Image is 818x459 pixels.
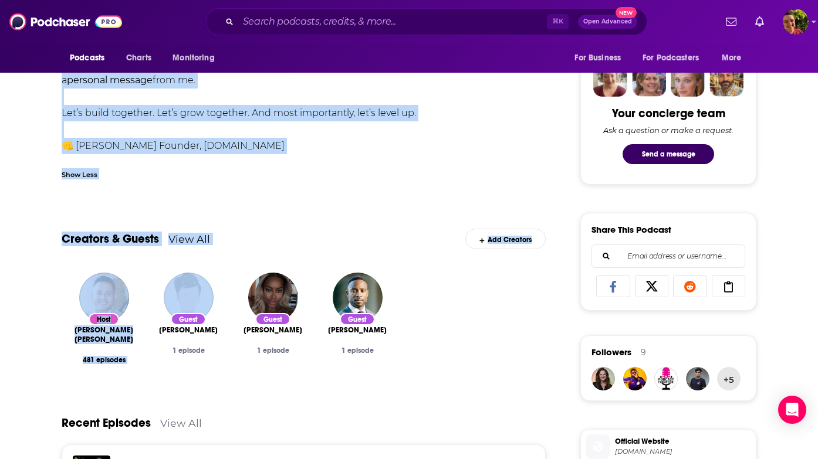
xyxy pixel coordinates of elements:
[722,50,742,66] span: More
[673,275,707,297] a: Share on Reddit
[171,313,206,325] div: Guest
[721,12,741,32] a: Show notifications dropdown
[574,50,621,66] span: For Business
[325,346,390,355] div: 1 episode
[126,50,151,66] span: Charts
[641,347,646,358] div: 9
[623,144,714,164] button: Send a message
[333,273,383,322] img: Kason Roberts
[119,47,158,69] a: Charts
[173,50,214,66] span: Monitoring
[635,275,669,297] a: Share on X/Twitter
[751,12,769,32] a: Show notifications dropdown
[714,47,756,69] button: open menu
[612,106,725,121] div: Your concierge team
[164,273,214,322] img: Sam Correia
[238,12,547,31] input: Search podcasts, credits, & more...
[578,15,637,29] button: Open AdvancedNew
[159,325,218,335] a: Sam Correia
[778,396,806,424] div: Open Intercom Messenger
[586,434,751,459] a: Official Website[DOMAIN_NAME]
[62,232,159,246] a: Creators & Guests
[159,325,218,335] span: [PERSON_NAME]
[615,436,751,447] span: Official Website
[603,125,734,135] div: Ask a question or make a request.
[616,7,637,18] span: New
[591,346,631,358] span: Followers
[465,229,546,249] div: Add Creators
[206,8,647,35] div: Search podcasts, credits, & more...
[240,346,306,355] div: 1 episode
[79,273,129,322] img: Paul Alex Espinoza
[547,14,569,29] span: ⌘ K
[615,447,751,456] span: officialpaulalex.com
[591,224,671,235] h3: Share This Podcast
[583,19,632,25] span: Open Advanced
[712,275,746,297] a: Copy Link
[156,346,221,355] div: 1 episode
[591,367,615,390] img: catgeorge.colorado
[671,63,705,97] img: Jules Profile
[164,47,229,69] button: open menu
[67,74,153,86] strong: personal message
[328,325,387,335] span: [PERSON_NAME]
[89,313,119,325] div: Host
[601,245,735,267] input: Email address or username...
[62,416,151,430] a: Recent Episodes
[686,367,709,390] img: Hossain58
[596,275,630,297] a: Share on Facebook
[623,367,647,390] img: flaevbeatz
[160,417,202,429] a: View All
[71,325,137,344] a: Paul Alex Espinoza
[328,325,387,335] a: Kason Roberts
[340,313,375,325] div: Guest
[566,47,636,69] button: open menu
[717,367,741,390] button: +5
[71,325,137,344] span: [PERSON_NAME] [PERSON_NAME]
[244,325,302,335] a: Jonci Hopson
[783,9,809,35] img: User Profile
[70,50,104,66] span: Podcasts
[632,63,666,97] img: Barbara Profile
[593,63,627,97] img: Sydney Profile
[9,11,122,33] img: Podchaser - Follow, Share and Rate Podcasts
[591,244,745,268] div: Search followers
[654,367,678,390] img: refatislam745447
[783,9,809,35] span: Logged in as Marz
[643,50,699,66] span: For Podcasters
[62,47,120,69] button: open menu
[783,9,809,35] button: Show profile menu
[248,273,298,322] img: Jonci Hopson
[709,63,743,97] img: Jon Profile
[168,233,210,245] a: View All
[255,313,290,325] div: Guest
[635,47,716,69] button: open menu
[71,356,137,364] div: 481 episodes
[244,325,302,335] span: [PERSON_NAME]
